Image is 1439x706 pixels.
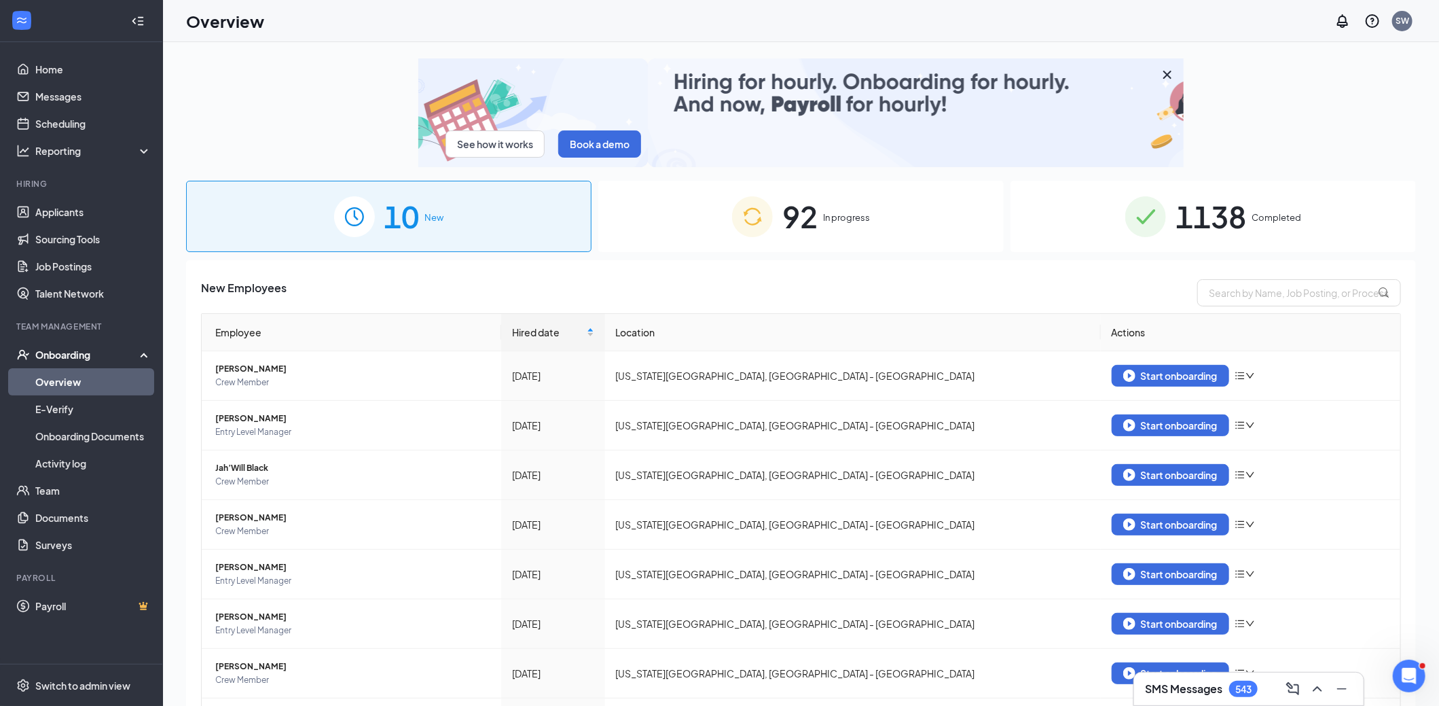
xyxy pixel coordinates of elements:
[186,10,264,33] h1: Overview
[605,401,1101,451] td: [US_STATE][GEOGRAPHIC_DATA], [GEOGRAPHIC_DATA] - [GEOGRAPHIC_DATA]
[1145,682,1222,696] h3: SMS Messages
[35,531,151,559] a: Surveys
[1235,668,1245,679] span: bars
[1235,420,1245,431] span: bars
[1285,681,1301,697] svg: ComposeMessage
[35,477,151,504] a: Team
[605,500,1101,550] td: [US_STATE][GEOGRAPHIC_DATA], [GEOGRAPHIC_DATA] - [GEOGRAPHIC_DATA]
[1245,569,1255,579] span: down
[1112,563,1229,585] button: Start onboarding
[1393,660,1425,692] iframe: Intercom live chat
[1123,667,1218,679] div: Start onboarding
[215,412,490,425] span: [PERSON_NAME]
[1309,681,1326,697] svg: ChevronUp
[215,525,490,538] span: Crew Member
[512,567,594,582] div: [DATE]
[1123,370,1218,382] div: Start onboarding
[1396,15,1409,27] div: SW
[1176,193,1246,240] span: 1138
[1245,669,1255,678] span: down
[1245,470,1255,480] span: down
[215,461,490,475] span: Jah’Will Black
[384,193,420,240] span: 10
[1235,370,1245,381] span: bars
[512,325,583,340] span: Hired date
[215,511,490,525] span: [PERSON_NAME]
[1197,279,1401,306] input: Search by Name, Job Posting, or Process
[1334,681,1350,697] svg: Minimize
[35,56,151,83] a: Home
[16,178,149,190] div: Hiring
[1112,613,1229,635] button: Start onboarding
[16,144,30,158] svg: Analysis
[605,314,1101,351] th: Location
[512,616,594,631] div: [DATE]
[35,110,151,137] a: Scheduling
[1235,684,1252,695] div: 543
[1112,514,1229,535] button: Start onboarding
[215,673,490,687] span: Crew Member
[131,14,145,28] svg: Collapse
[1364,13,1381,29] svg: QuestionInfo
[558,130,641,158] button: Book a demo
[16,348,30,361] svg: UserCheck
[1123,419,1218,431] div: Start onboarding
[782,193,818,240] span: 92
[1307,678,1328,700] button: ChevronUp
[1235,470,1245,480] span: bars
[1331,678,1353,700] button: Minimize
[215,660,490,673] span: [PERSON_NAME]
[215,624,490,637] span: Entry Level Manager
[35,198,151,226] a: Applicants
[1123,618,1218,630] div: Start onboarding
[1112,365,1229,387] button: Start onboarding
[1235,519,1245,530] span: bars
[605,599,1101,649] td: [US_STATE][GEOGRAPHIC_DATA], [GEOGRAPHIC_DATA] - [GEOGRAPHIC_DATA]
[1245,619,1255,629] span: down
[215,376,490,389] span: Crew Member
[605,451,1101,500] td: [US_STATE][GEOGRAPHIC_DATA], [GEOGRAPHIC_DATA] - [GEOGRAPHIC_DATA]
[823,211,870,224] span: In progress
[215,574,490,588] span: Entry Level Manager
[201,279,287,306] span: New Employees
[1282,678,1304,700] button: ComposeMessage
[1112,414,1229,436] button: Start onboarding
[512,666,594,681] div: [DATE]
[1252,211,1301,224] span: Completed
[605,649,1101,699] td: [US_STATE][GEOGRAPHIC_DATA], [GEOGRAPHIC_DATA] - [GEOGRAPHIC_DATA]
[16,321,149,332] div: Team Management
[1112,663,1229,684] button: Start onboarding
[1123,518,1218,531] div: Start onboarding
[35,593,151,620] a: PayrollCrown
[35,395,151,423] a: E-Verify
[445,130,545,158] button: See how it works
[1123,568,1218,580] div: Start onboarding
[1245,371,1255,381] span: down
[425,211,444,224] span: New
[1235,618,1245,629] span: bars
[35,423,151,450] a: Onboarding Documents
[512,517,594,532] div: [DATE]
[215,425,490,439] span: Entry Level Manager
[16,679,30,692] svg: Settings
[35,450,151,477] a: Activity log
[1245,421,1255,430] span: down
[1235,569,1245,580] span: bars
[35,679,130,692] div: Switch to admin view
[215,561,490,574] span: [PERSON_NAME]
[35,348,140,361] div: Onboarding
[16,572,149,584] div: Payroll
[202,314,501,351] th: Employee
[512,418,594,433] div: [DATE]
[35,144,152,158] div: Reporting
[35,226,151,253] a: Sourcing Tools
[1101,314,1400,351] th: Actions
[215,610,490,624] span: [PERSON_NAME]
[418,58,1184,167] img: payroll-small.gif
[215,475,490,489] span: Crew Member
[35,280,151,307] a: Talent Network
[1159,67,1176,83] svg: Cross
[605,351,1101,401] td: [US_STATE][GEOGRAPHIC_DATA], [GEOGRAPHIC_DATA] - [GEOGRAPHIC_DATA]
[1334,13,1351,29] svg: Notifications
[512,368,594,383] div: [DATE]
